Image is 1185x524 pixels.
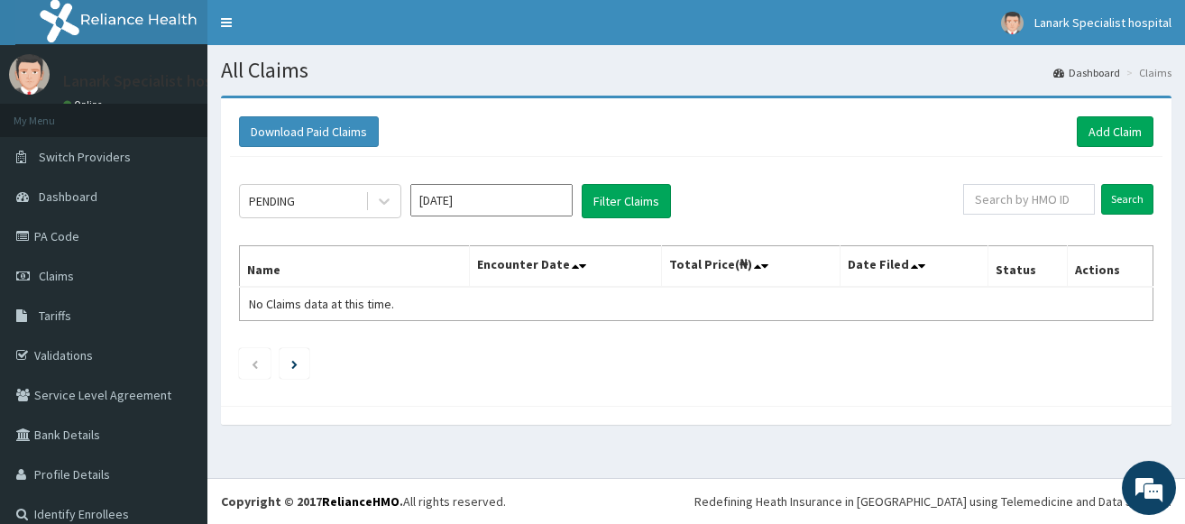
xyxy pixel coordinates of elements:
[582,184,671,218] button: Filter Claims
[322,493,400,510] a: RelianceHMO
[63,98,106,111] a: Online
[963,184,1095,215] input: Search by HMO ID
[221,493,403,510] strong: Copyright © 2017 .
[39,149,131,165] span: Switch Providers
[249,296,394,312] span: No Claims data at this time.
[1034,14,1171,31] span: Lanark Specialist hospital
[1101,184,1153,215] input: Search
[1122,65,1171,80] li: Claims
[63,73,244,89] p: Lanark Specialist hospital
[221,59,1171,82] h1: All Claims
[410,184,573,216] input: Select Month and Year
[9,54,50,95] img: User Image
[662,246,841,288] th: Total Price(₦)
[1053,65,1120,80] a: Dashboard
[240,246,470,288] th: Name
[39,308,71,324] span: Tariffs
[987,246,1067,288] th: Status
[694,492,1171,510] div: Redefining Heath Insurance in [GEOGRAPHIC_DATA] using Telemedicine and Data Science!
[39,188,97,205] span: Dashboard
[239,116,379,147] button: Download Paid Claims
[39,268,74,284] span: Claims
[251,355,259,372] a: Previous page
[207,478,1185,524] footer: All rights reserved.
[291,355,298,372] a: Next page
[1067,246,1153,288] th: Actions
[1001,12,1024,34] img: User Image
[841,246,988,288] th: Date Filed
[1077,116,1153,147] a: Add Claim
[249,192,295,210] div: PENDING
[470,246,662,288] th: Encounter Date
